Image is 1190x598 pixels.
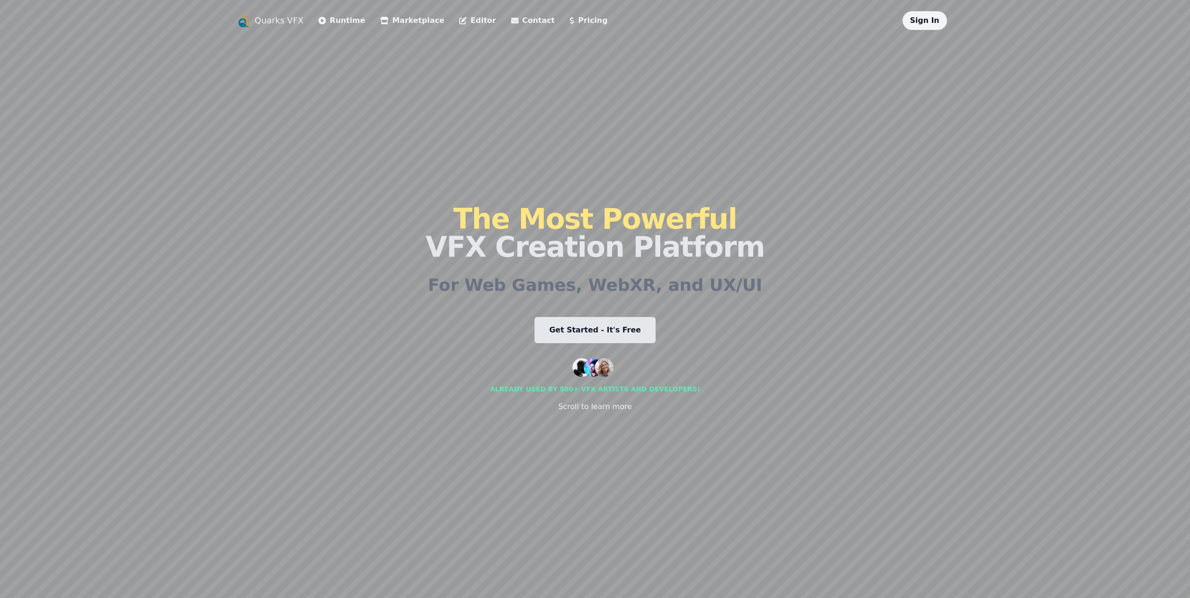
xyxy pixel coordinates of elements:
a: Quarks VFX [255,14,304,27]
a: Runtime [318,15,365,26]
div: Scroll to learn more [558,401,632,412]
h1: VFX Creation Platform [426,205,764,261]
div: Already used by 500+ vfx artists and developers! [490,384,700,394]
a: Editor [459,15,496,26]
a: Marketplace [380,15,444,26]
a: Pricing [570,15,607,26]
a: Sign In [910,16,939,25]
a: Contact [511,15,555,26]
img: customer 2 [584,358,602,377]
img: customer 1 [572,358,591,377]
span: The Most Powerful [453,202,736,235]
h2: For Web Games, WebXR, and UX/UI [428,276,762,295]
img: customer 3 [595,358,613,377]
a: Get Started - It's Free [534,317,656,343]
